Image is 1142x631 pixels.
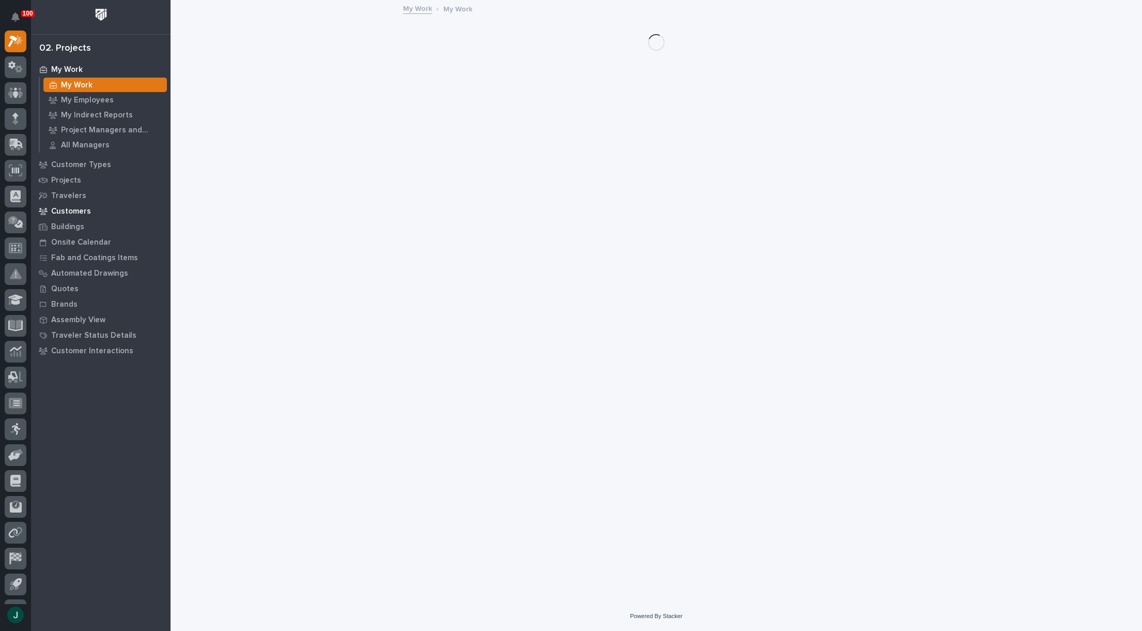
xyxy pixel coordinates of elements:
[31,312,171,327] a: Assembly View
[91,5,111,24] img: Workspace Logo
[51,191,86,201] p: Travelers
[51,65,83,74] p: My Work
[51,238,111,247] p: Onsite Calendar
[5,6,26,28] button: Notifications
[51,300,78,309] p: Brands
[31,157,171,172] a: Customer Types
[31,343,171,358] a: Customer Interactions
[51,222,84,232] p: Buildings
[61,96,114,105] p: My Employees
[51,284,79,294] p: Quotes
[61,126,163,135] p: Project Managers and Engineers
[31,250,171,265] a: Fab and Coatings Items
[630,613,682,619] a: Powered By Stacker
[13,12,26,29] div: Notifications100
[5,604,26,626] button: users-avatar
[40,108,171,122] a: My Indirect Reports
[31,281,171,296] a: Quotes
[51,176,81,185] p: Projects
[31,296,171,312] a: Brands
[31,172,171,188] a: Projects
[31,265,171,281] a: Automated Drawings
[51,253,138,263] p: Fab and Coatings Items
[51,160,111,170] p: Customer Types
[31,188,171,203] a: Travelers
[31,219,171,234] a: Buildings
[51,269,128,278] p: Automated Drawings
[61,141,110,150] p: All Managers
[31,234,171,250] a: Onsite Calendar
[51,331,136,340] p: Traveler Status Details
[31,203,171,219] a: Customers
[40,123,171,137] a: Project Managers and Engineers
[39,43,91,54] div: 02. Projects
[23,10,33,17] p: 100
[40,138,171,152] a: All Managers
[51,315,105,325] p: Assembly View
[443,3,472,14] p: My Work
[51,207,91,216] p: Customers
[61,81,92,90] p: My Work
[61,111,133,120] p: My Indirect Reports
[51,347,133,356] p: Customer Interactions
[31,62,171,77] a: My Work
[40,78,171,92] a: My Work
[403,2,432,14] a: My Work
[40,93,171,107] a: My Employees
[31,327,171,343] a: Traveler Status Details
